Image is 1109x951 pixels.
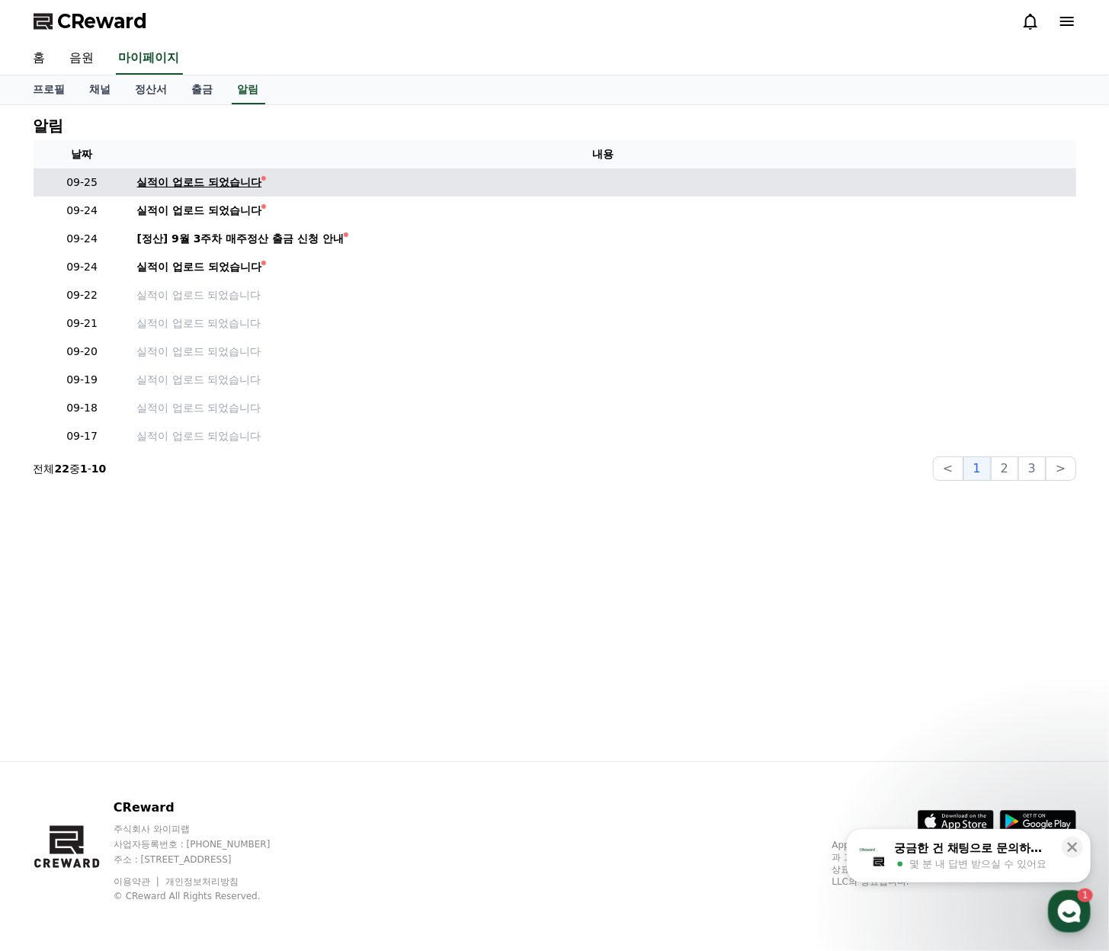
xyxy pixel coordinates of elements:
a: 실적이 업로드 되었습니다 [137,259,1070,275]
a: 홈 [21,43,58,75]
span: 대화 [139,507,158,519]
p: App Store, iCloud, iCloud Drive 및 iTunes Store는 미국과 그 밖의 나라 및 지역에서 등록된 Apple Inc.의 서비스 상표입니다. Goo... [832,839,1076,888]
p: 09-18 [40,400,125,416]
div: 실적이 업로드 되었습니다 [137,175,262,191]
p: 09-25 [40,175,125,191]
a: 실적이 업로드 되었습니다 [137,203,1070,219]
p: 09-20 [40,344,125,360]
span: 1 [155,482,160,495]
a: 음원 [58,43,107,75]
a: 이용약관 [114,876,162,887]
span: 홈 [48,506,57,518]
p: 09-24 [40,231,125,247]
a: 실적이 업로드 되었습니다 [137,400,1070,416]
div: 실적이 업로드 되었습니다 [137,203,262,219]
th: 내용 [131,140,1076,168]
strong: 10 [91,463,106,475]
p: 주식회사 와이피랩 [114,823,300,835]
a: [정산] 9월 3주차 매주정산 출금 신청 안내 [137,231,1070,247]
h4: 알림 [34,117,64,134]
a: 실적이 업로드 되었습니다 [137,428,1070,444]
button: > [1046,456,1075,481]
a: 출금 [180,75,226,104]
p: © CReward All Rights Reserved. [114,890,300,902]
a: 프로필 [21,75,78,104]
button: 3 [1018,456,1046,481]
a: 마이페이지 [116,43,183,75]
a: 실적이 업로드 되었습니다 [137,175,1070,191]
a: 정산서 [123,75,180,104]
a: 개인정보처리방침 [165,876,239,887]
p: 09-19 [40,372,125,388]
a: 알림 [232,75,265,104]
a: 채널 [78,75,123,104]
p: 사업자등록번호 : [PHONE_NUMBER] [114,838,300,850]
a: 홈 [5,483,101,521]
div: [정산] 9월 3주차 매주정산 출금 신청 안내 [137,231,345,247]
p: 09-24 [40,259,125,275]
span: CReward [58,9,148,34]
button: 1 [963,456,991,481]
a: 실적이 업로드 되었습니다 [137,344,1070,360]
a: 설정 [197,483,293,521]
button: < [933,456,963,481]
a: 1대화 [101,483,197,521]
p: 09-24 [40,203,125,219]
div: 실적이 업로드 되었습니다 [137,259,262,275]
p: CReward [114,799,300,817]
strong: 1 [80,463,88,475]
a: 실적이 업로드 되었습니다 [137,315,1070,331]
a: CReward [34,9,148,34]
a: 실적이 업로드 되었습니다 [137,372,1070,388]
a: 실적이 업로드 되었습니다 [137,287,1070,303]
p: 09-17 [40,428,125,444]
p: 09-22 [40,287,125,303]
th: 날짜 [34,140,131,168]
p: 09-21 [40,315,125,331]
p: 주소 : [STREET_ADDRESS] [114,853,300,866]
strong: 22 [55,463,69,475]
span: 설정 [236,506,254,518]
button: 2 [991,456,1018,481]
p: 전체 중 - [34,461,107,476]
